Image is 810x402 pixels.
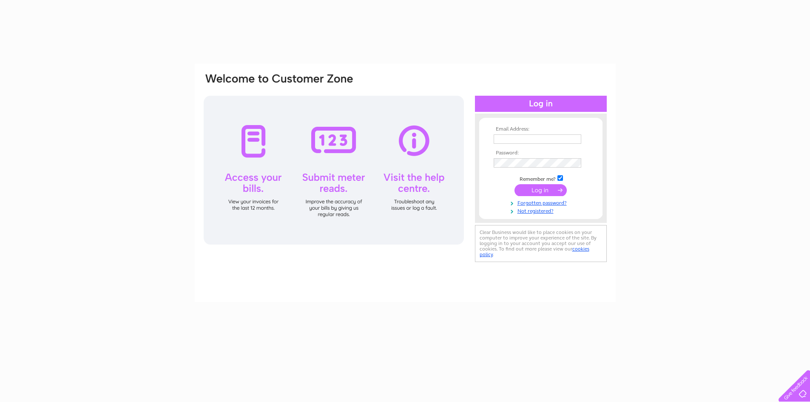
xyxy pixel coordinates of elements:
[492,150,590,156] th: Password:
[492,174,590,182] td: Remember me?
[480,246,589,257] a: cookies policy
[492,126,590,132] th: Email Address:
[475,225,607,262] div: Clear Business would like to place cookies on your computer to improve your experience of the sit...
[494,198,590,206] a: Forgotten password?
[494,206,590,214] a: Not registered?
[514,184,567,196] input: Submit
